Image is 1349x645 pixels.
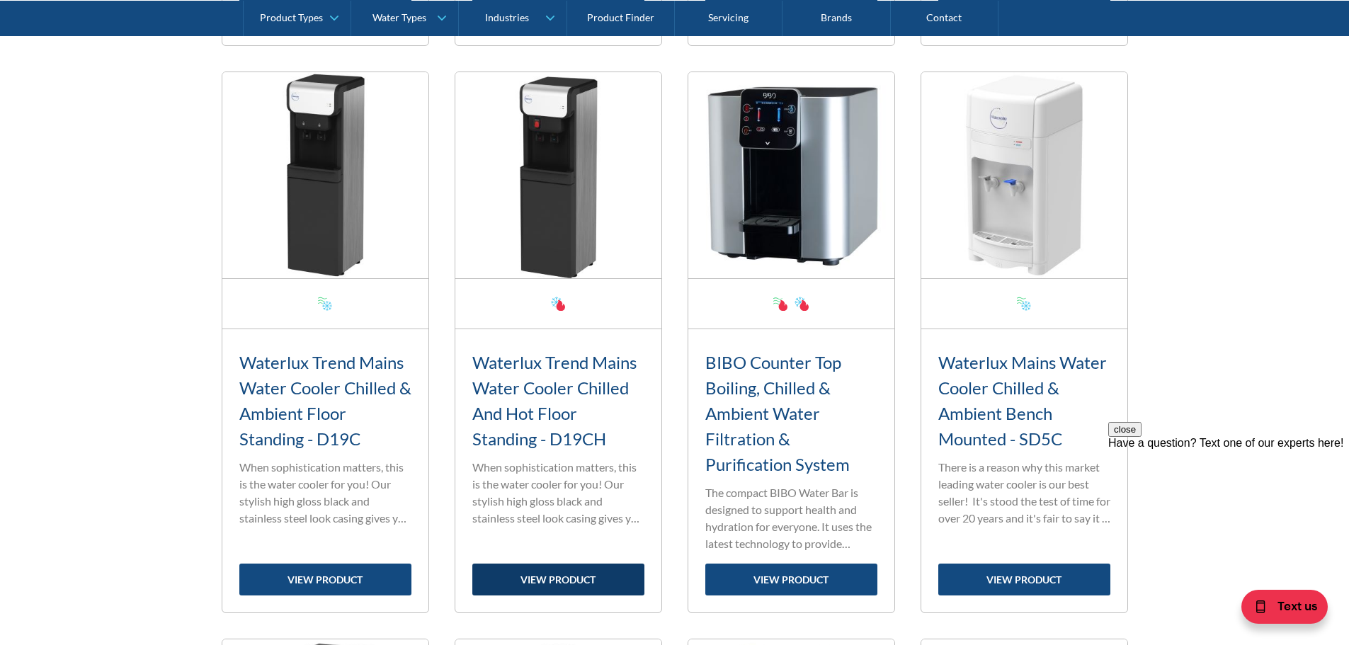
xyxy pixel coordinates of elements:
[260,11,323,23] div: Product Types
[705,350,877,477] h3: BIBO Counter Top Boiling, Chilled & Ambient Water Filtration & Purification System
[222,72,428,278] img: Waterlux Trend Mains Water Cooler Chilled & Ambient Floor Standing - D19C
[938,564,1110,595] a: view product
[485,11,529,23] div: Industries
[472,350,644,452] h3: Waterlux Trend Mains Water Cooler Chilled And Hot Floor Standing - D19CH
[688,72,894,278] img: BIBO Counter Top Boiling, Chilled & Ambient Water Filtration & Purification System
[455,72,661,278] img: Waterlux Trend Mains Water Cooler Chilled And Hot Floor Standing - D19CH
[239,459,411,527] p: When sophistication matters, this is the water cooler for you! Our stylish high gloss black and s...
[372,11,426,23] div: Water Types
[938,459,1110,527] p: There is a reason why this market leading water cooler is our best seller! It's stood the test of...
[239,350,411,452] h3: Waterlux Trend Mains Water Cooler Chilled & Ambient Floor Standing - D19C
[1108,422,1349,592] iframe: podium webchat widget prompt
[472,459,644,527] p: When sophistication matters, this is the water cooler for you! Our stylish high gloss black and s...
[239,564,411,595] a: view product
[705,564,877,595] a: view product
[1207,574,1349,645] iframe: podium webchat widget bubble
[938,350,1110,452] h3: Waterlux Mains Water Cooler Chilled & Ambient Bench Mounted - SD5C
[472,564,644,595] a: view product
[921,72,1127,278] img: Waterlux Mains Water Cooler Chilled & Ambient Bench Mounted - SD5C
[705,484,877,552] p: The compact BIBO Water Bar is designed to support health and hydration for everyone. It uses the ...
